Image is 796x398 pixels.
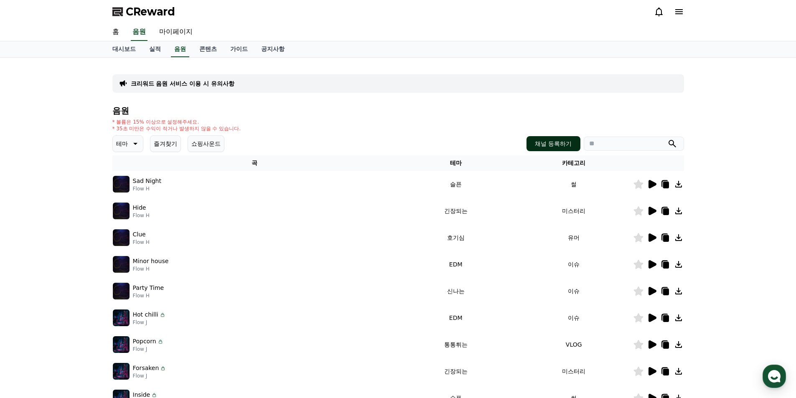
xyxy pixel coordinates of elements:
[113,309,130,326] img: music
[133,373,167,379] p: Flow J
[133,310,158,319] p: Hot chilli
[26,277,31,284] span: 홈
[133,292,164,299] p: Flow H
[112,155,397,171] th: 곡
[515,198,633,224] td: 미스터리
[153,23,199,41] a: 마이페이지
[133,364,159,373] p: Forsaken
[397,358,515,385] td: 긴장되는
[112,119,241,125] p: * 볼륨은 15% 이상으로 설정해주세요.
[133,203,146,212] p: Hide
[55,265,108,286] a: 대화
[515,358,633,385] td: 미스터리
[397,224,515,251] td: 호기심
[112,125,241,132] p: * 35초 미만은 수익이 적거나 발생하지 않을 수 있습니다.
[397,251,515,278] td: EDM
[224,41,254,57] a: 가이드
[133,319,166,326] p: Flow J
[131,79,234,88] a: 크리워드 음원 서비스 이용 시 유의사항
[397,278,515,304] td: 신나는
[113,256,130,273] img: music
[397,304,515,331] td: EDM
[113,229,130,246] img: music
[76,278,86,284] span: 대화
[142,41,168,57] a: 실적
[133,177,161,185] p: Sad Night
[126,5,175,18] span: CReward
[515,251,633,278] td: 이슈
[113,203,130,219] img: music
[133,284,164,292] p: Party Time
[129,277,139,284] span: 설정
[112,5,175,18] a: CReward
[397,331,515,358] td: 통통튀는
[515,155,633,171] th: 카테고리
[133,212,150,219] p: Flow H
[193,41,224,57] a: 콘텐츠
[254,41,291,57] a: 공지사항
[113,176,130,193] img: music
[112,106,684,115] h4: 음원
[171,41,189,57] a: 음원
[515,224,633,251] td: 유머
[397,198,515,224] td: 긴장되는
[397,171,515,198] td: 슬픈
[515,304,633,331] td: 이슈
[526,136,580,151] button: 채널 등록하기
[133,337,156,346] p: Popcorn
[133,257,169,266] p: Minor house
[515,171,633,198] td: 썰
[106,41,142,57] a: 대시보드
[131,23,148,41] a: 음원
[113,363,130,380] img: music
[133,346,164,352] p: Flow J
[106,23,126,41] a: 홈
[112,135,143,152] button: 테마
[3,265,55,286] a: 홈
[188,135,224,152] button: 쇼핑사운드
[515,331,633,358] td: VLOG
[397,155,515,171] th: 테마
[113,283,130,299] img: music
[133,266,169,272] p: Flow H
[515,278,633,304] td: 이슈
[150,135,181,152] button: 즐겨찾기
[116,138,128,150] p: 테마
[108,265,160,286] a: 설정
[113,336,130,353] img: music
[133,230,146,239] p: Clue
[133,239,150,246] p: Flow H
[133,185,161,192] p: Flow H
